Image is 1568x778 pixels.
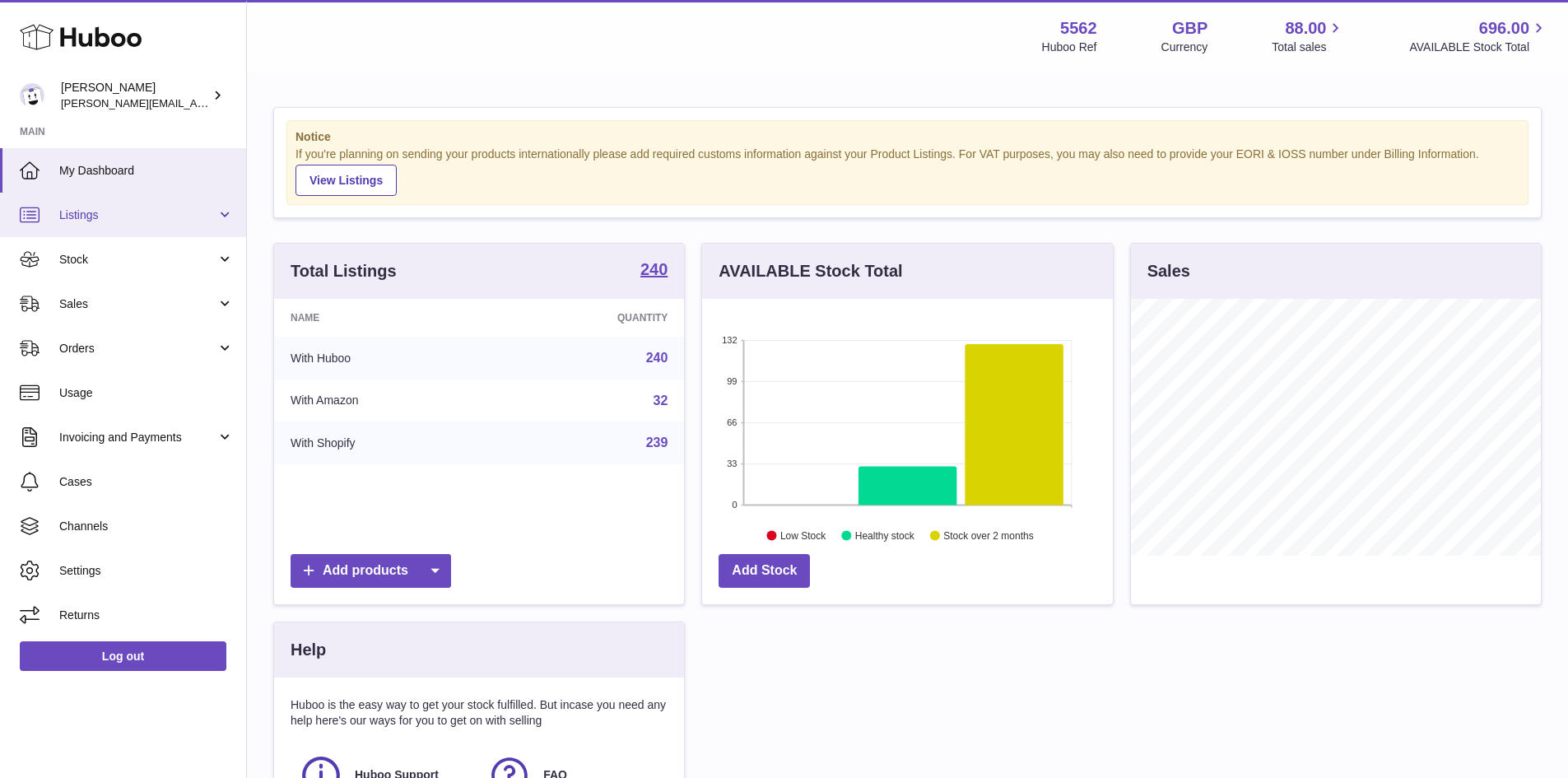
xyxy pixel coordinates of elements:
[646,351,668,365] a: 240
[59,563,234,579] span: Settings
[722,335,737,345] text: 132
[291,260,397,282] h3: Total Listings
[1172,17,1207,40] strong: GBP
[295,165,397,196] a: View Listings
[646,436,668,450] a: 239
[291,554,451,588] a: Add products
[1409,40,1548,55] span: AVAILABLE Stock Total
[640,261,668,281] a: 240
[295,129,1519,145] strong: Notice
[1285,17,1326,40] span: 88.00
[640,261,668,277] strong: 240
[274,299,499,337] th: Name
[274,337,499,380] td: With Huboo
[59,207,216,223] span: Listings
[20,641,226,671] a: Log out
[733,500,737,510] text: 0
[719,260,902,282] h3: AVAILABLE Stock Total
[274,380,499,422] td: With Amazon
[719,554,810,588] a: Add Stock
[499,299,685,337] th: Quantity
[944,529,1034,541] text: Stock over 2 months
[59,519,234,534] span: Channels
[295,147,1519,196] div: If you're planning on sending your products internationally please add required customs informati...
[59,341,216,356] span: Orders
[20,83,44,108] img: ketan@vasanticosmetics.com
[59,430,216,445] span: Invoicing and Payments
[61,80,209,111] div: [PERSON_NAME]
[1147,260,1190,282] h3: Sales
[274,422,499,464] td: With Shopify
[291,697,668,729] p: Huboo is the easy way to get your stock fulfilled. But incase you need any help here's our ways f...
[1042,40,1097,55] div: Huboo Ref
[59,252,216,268] span: Stock
[59,608,234,623] span: Returns
[728,459,737,468] text: 33
[728,417,737,427] text: 66
[291,639,326,661] h3: Help
[654,394,668,408] a: 32
[728,376,737,386] text: 99
[1060,17,1097,40] strong: 5562
[1161,40,1208,55] div: Currency
[1479,17,1529,40] span: 696.00
[1272,40,1345,55] span: Total sales
[855,529,915,541] text: Healthy stock
[59,385,234,401] span: Usage
[780,529,826,541] text: Low Stock
[59,163,234,179] span: My Dashboard
[59,296,216,312] span: Sales
[61,96,330,109] span: [PERSON_NAME][EMAIL_ADDRESS][DOMAIN_NAME]
[59,474,234,490] span: Cases
[1272,17,1345,55] a: 88.00 Total sales
[1409,17,1548,55] a: 696.00 AVAILABLE Stock Total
